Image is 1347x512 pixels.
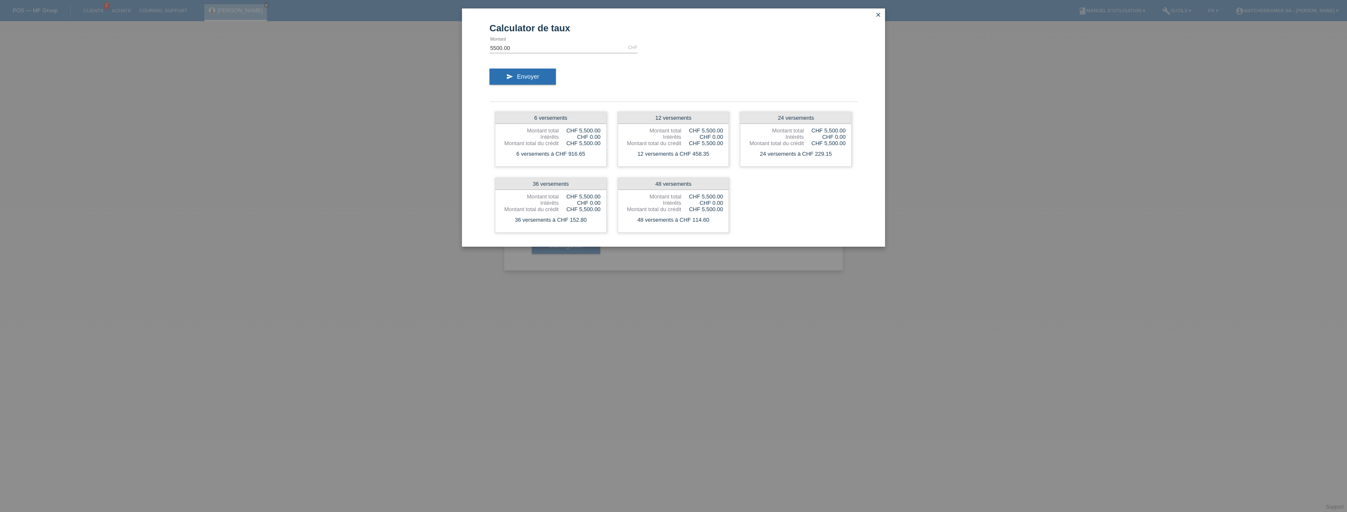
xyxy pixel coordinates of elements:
[804,134,846,140] div: CHF 0.00
[746,127,804,134] div: Montant total
[624,127,682,134] div: Montant total
[618,112,729,124] div: 12 versements
[740,149,851,160] div: 24 versements à CHF 229.15
[624,200,682,206] div: Intérêts
[746,134,804,140] div: Intérêts
[875,11,882,18] i: close
[559,200,601,206] div: CHF 0.00
[489,23,858,33] h1: Calculator de taux
[559,134,601,140] div: CHF 0.00
[495,149,606,160] div: 6 versements à CHF 916.65
[559,140,601,146] div: CHF 5,500.00
[624,134,682,140] div: Intérêts
[517,73,539,80] span: Envoyer
[559,206,601,212] div: CHF 5,500.00
[746,140,804,146] div: Montant total du crédit
[804,140,846,146] div: CHF 5,500.00
[501,127,559,134] div: Montant total
[681,206,723,212] div: CHF 5,500.00
[495,112,606,124] div: 6 versements
[495,215,606,226] div: 36 versements à CHF 152.80
[681,127,723,134] div: CHF 5,500.00
[681,134,723,140] div: CHF 0.00
[559,193,601,200] div: CHF 5,500.00
[618,149,729,160] div: 12 versements à CHF 458.35
[559,127,601,134] div: CHF 5,500.00
[501,200,559,206] div: Intérêts
[501,193,559,200] div: Montant total
[624,140,682,146] div: Montant total du crédit
[628,45,638,50] div: CHF
[873,11,884,20] a: close
[681,200,723,206] div: CHF 0.00
[501,140,559,146] div: Montant total du crédit
[624,193,682,200] div: Montant total
[618,215,729,226] div: 48 versements à CHF 114.60
[681,193,723,200] div: CHF 5,500.00
[495,178,606,190] div: 36 versements
[740,112,851,124] div: 24 versements
[489,69,556,85] button: send Envoyer
[501,134,559,140] div: Intérêts
[506,73,513,80] i: send
[681,140,723,146] div: CHF 5,500.00
[624,206,682,212] div: Montant total du crédit
[501,206,559,212] div: Montant total du crédit
[618,178,729,190] div: 48 versements
[804,127,846,134] div: CHF 5,500.00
